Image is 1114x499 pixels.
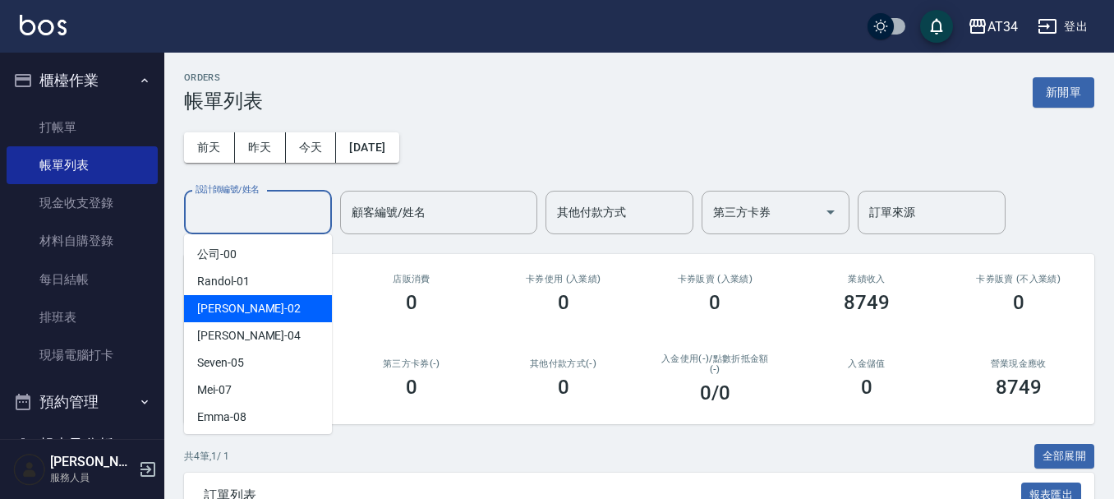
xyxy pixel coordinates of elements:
[197,273,250,290] span: Randol -01
[235,132,286,163] button: 昨天
[1013,291,1024,314] h3: 0
[356,274,468,284] h2: 店販消費
[811,358,923,369] h2: 入金儲值
[50,470,134,485] p: 服務人員
[659,274,771,284] h2: 卡券販賣 (入業績)
[356,358,468,369] h2: 第三方卡券(-)
[286,132,337,163] button: 今天
[7,184,158,222] a: 現金收支登錄
[817,199,844,225] button: Open
[7,146,158,184] a: 帳單列表
[13,453,46,486] img: Person
[336,132,398,163] button: [DATE]
[844,291,890,314] h3: 8749
[996,376,1042,399] h3: 8749
[406,376,417,399] h3: 0
[1031,12,1094,42] button: 登出
[507,358,619,369] h2: 其他付款方式(-)
[861,376,872,399] h3: 0
[920,10,953,43] button: save
[197,300,301,317] span: [PERSON_NAME] -02
[7,222,158,260] a: 材料自購登錄
[811,274,923,284] h2: 業績收入
[184,90,263,113] h3: 帳單列表
[197,381,232,399] span: Mei -07
[558,291,569,314] h3: 0
[7,59,158,102] button: 櫃檯作業
[196,183,260,196] label: 設計師編號/姓名
[7,109,158,146] a: 打帳單
[961,10,1024,44] button: AT34
[50,454,134,470] h5: [PERSON_NAME]
[700,381,730,404] h3: 0 /0
[197,327,301,344] span: [PERSON_NAME] -04
[406,291,417,314] h3: 0
[184,449,229,464] p: 共 4 筆, 1 / 1
[558,376,569,399] h3: 0
[659,353,771,375] h2: 入金使用(-) /點數折抵金額(-)
[962,274,1075,284] h2: 卡券販賣 (不入業績)
[962,358,1075,369] h2: 營業現金應收
[1033,77,1094,108] button: 新開單
[709,291,720,314] h3: 0
[184,132,235,163] button: 前天
[987,16,1018,37] div: AT34
[184,72,263,83] h2: ORDERS
[7,261,158,298] a: 每日結帳
[1034,444,1095,469] button: 全部展開
[197,409,246,426] span: Emma -08
[197,354,244,372] span: Seven -05
[197,246,237,263] span: 公司 -00
[507,274,619,284] h2: 卡券使用 (入業績)
[7,381,158,423] button: 預約管理
[7,423,158,466] button: 報表及分析
[20,15,67,35] img: Logo
[7,336,158,374] a: 現場電腦打卡
[1033,84,1094,99] a: 新開單
[7,298,158,336] a: 排班表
